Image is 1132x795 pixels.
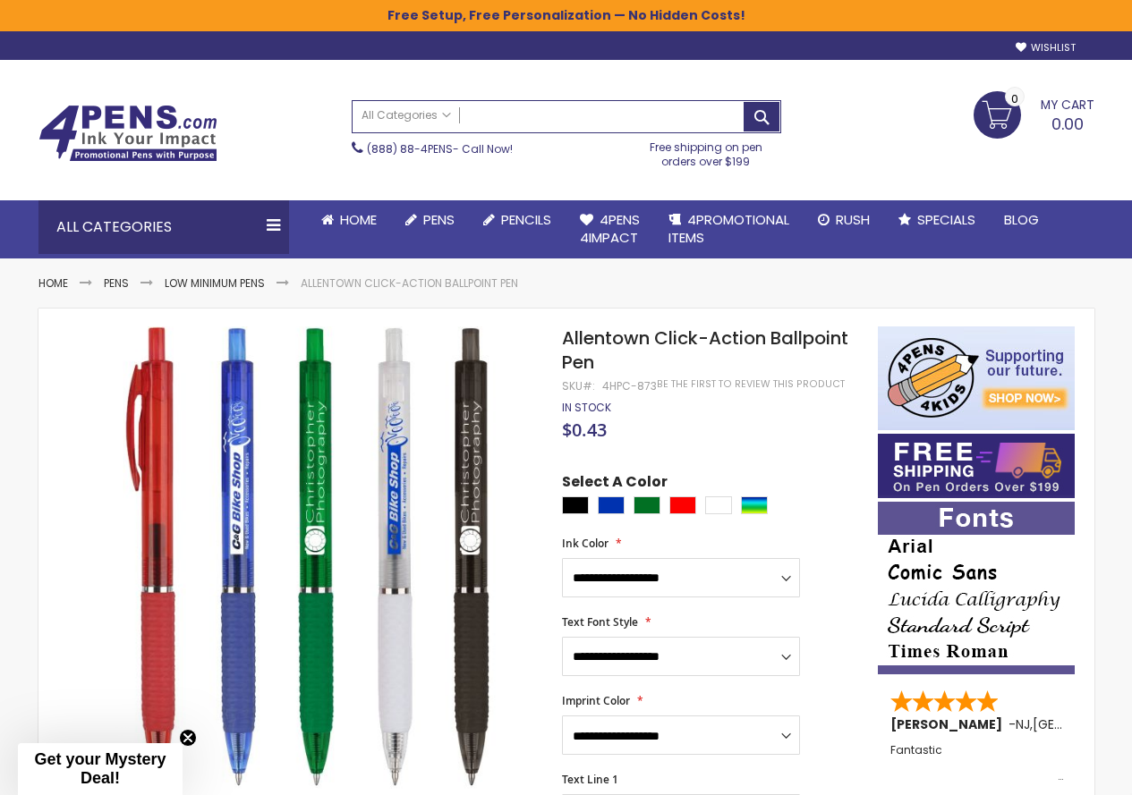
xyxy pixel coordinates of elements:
[38,105,217,162] img: 4Pens Custom Pens and Promotional Products
[598,496,625,514] div: Blue
[562,772,618,787] span: Text Line 1
[423,210,455,229] span: Pens
[836,210,870,229] span: Rush
[179,729,197,747] button: Close teaser
[353,101,460,131] a: All Categories
[165,275,265,291] a: Low Minimum Pens
[580,210,640,247] span: 4Pens 4impact
[562,472,668,496] span: Select A Color
[367,141,453,156] a: (888) 88-4PENS
[562,326,848,375] span: Allentown Click-Action Ballpoint Pen
[1051,113,1084,135] span: 0.00
[74,324,539,788] img: Allentown Click-Action Ballpoint Pen
[668,210,789,247] span: 4PROMOTIONAL ITEMS
[631,133,781,169] div: Free shipping on pen orders over $199
[669,496,696,514] div: Red
[301,276,518,291] li: Allentown Click-Action Ballpoint Pen
[705,496,732,514] div: White
[917,210,975,229] span: Specials
[804,200,884,240] a: Rush
[878,434,1075,498] img: Free shipping on orders over $199
[18,743,183,795] div: Get your Mystery Deal!Close teaser
[307,200,391,240] a: Home
[38,200,289,254] div: All Categories
[878,502,1075,674] img: font-personalization-examples
[890,744,1064,782] div: Fantastic
[562,418,607,442] span: $0.43
[367,141,513,156] span: - Call Now!
[566,200,654,258] a: 4Pens4impact
[501,210,551,229] span: Pencils
[104,275,129,291] a: Pens
[391,200,469,240] a: Pens
[562,693,630,708] span: Imprint Color
[990,200,1053,240] a: Blog
[634,496,660,514] div: Green
[38,275,68,291] a: Home
[1016,41,1076,55] a: Wishlist
[741,496,768,514] div: Assorted
[657,377,845,391] a: Be the first to review this product
[362,108,451,123] span: All Categories
[878,326,1075,430] img: 4pens 4 kids
[562,536,609,551] span: Ink Color
[602,379,657,393] div: 4HPC-873
[562,496,589,514] div: Black
[890,715,1009,733] span: [PERSON_NAME]
[340,210,377,229] span: Home
[1016,715,1030,733] span: NJ
[562,401,611,415] div: Availability
[562,400,611,415] span: In stock
[654,200,804,258] a: 4PROMOTIONALITEMS
[884,200,990,240] a: Specials
[1004,210,1039,229] span: Blog
[1011,90,1018,107] span: 0
[974,91,1094,136] a: 0.00 0
[469,200,566,240] a: Pencils
[34,750,166,787] span: Get your Mystery Deal!
[562,378,595,393] strong: SKU
[562,614,638,630] span: Text Font Style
